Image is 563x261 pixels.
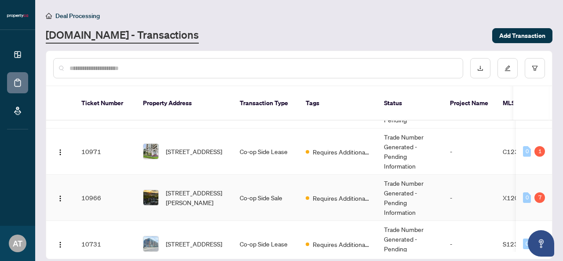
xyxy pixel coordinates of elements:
td: 10971 [74,129,136,175]
button: filter [525,58,545,78]
td: 10966 [74,175,136,221]
th: Status [377,86,443,121]
span: [STREET_ADDRESS] [166,239,222,249]
th: Project Name [443,86,496,121]
div: 0 [523,192,531,203]
img: Logo [57,241,64,248]
td: Co-op Side Sale [233,175,299,221]
img: thumbnail-img [143,144,158,159]
span: Add Transaction [499,29,545,43]
span: Requires Additional Docs [313,239,370,249]
img: thumbnail-img [143,190,158,205]
button: download [470,58,490,78]
th: Tags [299,86,377,121]
button: Logo [53,191,67,205]
span: X12075776 [503,194,538,202]
span: edit [505,65,511,71]
img: thumbnail-img [143,236,158,251]
td: Trade Number Generated - Pending Information [377,175,443,221]
td: - [443,129,496,175]
img: Logo [57,195,64,202]
span: filter [532,65,538,71]
th: Ticket Number [74,86,136,121]
span: home [46,13,52,19]
span: [STREET_ADDRESS][PERSON_NAME] [166,188,226,207]
span: AT [13,237,22,250]
td: - [443,175,496,221]
span: S12380708 [503,240,538,248]
button: Logo [53,144,67,158]
button: edit [497,58,518,78]
span: Requires Additional Docs [313,147,370,157]
th: Property Address [136,86,233,121]
span: [STREET_ADDRESS] [166,147,222,156]
div: 1 [534,146,545,157]
span: download [477,65,483,71]
img: Logo [57,149,64,156]
td: Co-op Side Lease [233,129,299,175]
span: C12349895 [503,147,538,155]
td: Trade Number Generated - Pending Information [377,129,443,175]
a: [DOMAIN_NAME] - Transactions [46,28,199,44]
img: logo [7,13,28,18]
span: Requires Additional Docs [313,193,370,203]
th: Transaction Type [233,86,299,121]
button: Add Transaction [492,28,552,43]
div: 7 [534,192,545,203]
div: 0 [523,146,531,157]
span: Deal Processing [55,12,100,20]
th: MLS # [496,86,548,121]
button: Open asap [528,230,554,257]
button: Logo [53,237,67,251]
div: 0 [523,239,531,249]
